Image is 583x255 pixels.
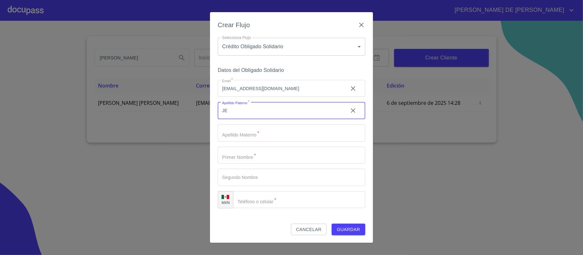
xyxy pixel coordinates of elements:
[218,66,365,75] h6: Datos del Obligado Solidario
[222,200,230,205] p: MXN
[332,224,365,236] button: Guardar
[337,226,360,234] span: Guardar
[345,81,361,96] button: clear input
[222,195,229,199] img: R93DlvwvvjP9fbrDwZeCRYBHk45OWMq+AAOlFVsxT89f82nwPLnD58IP7+ANJEaWYhP0Tx8kkA0WlQMPQsAAgwAOmBj20AXj6...
[218,38,365,56] div: Crédito Obligado Solidario
[345,103,361,118] button: clear input
[218,20,250,30] h6: Crear Flujo
[296,226,321,234] span: Cancelar
[291,224,327,236] button: Cancelar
